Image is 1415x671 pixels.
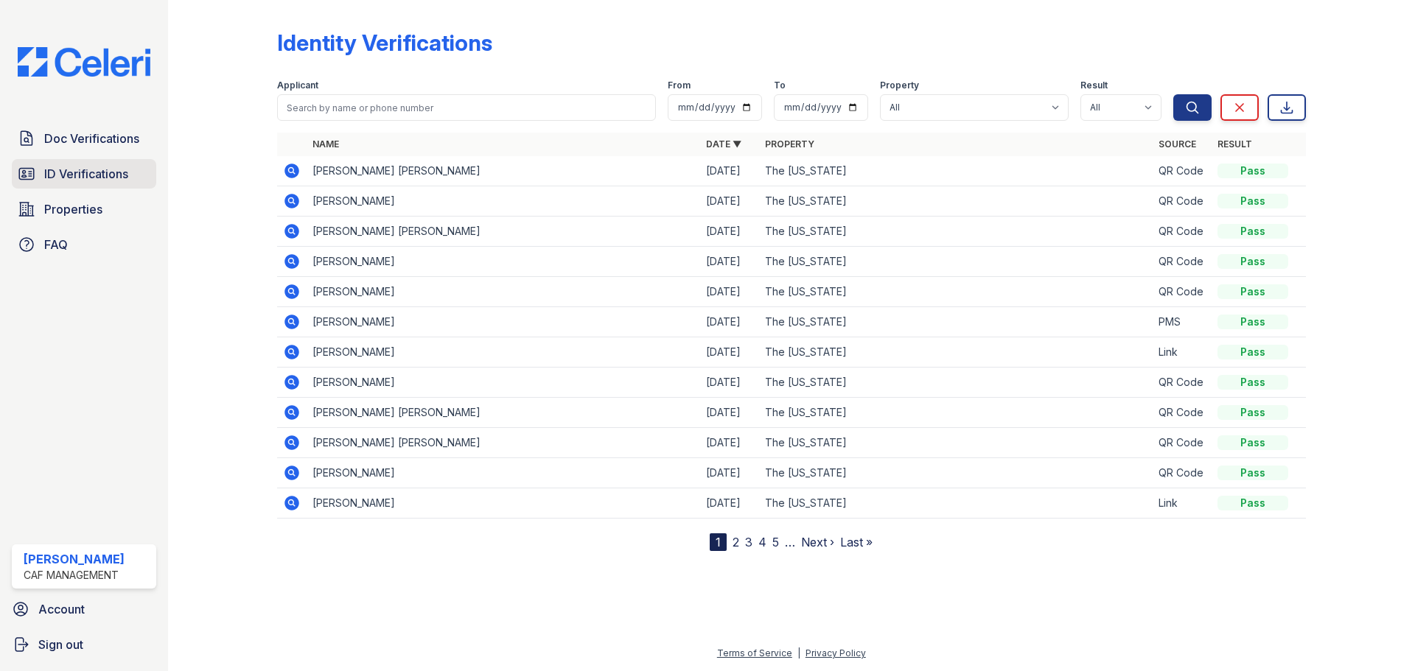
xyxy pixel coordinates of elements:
td: [PERSON_NAME] [PERSON_NAME] [307,428,700,458]
div: Pass [1217,254,1288,269]
td: [DATE] [700,458,759,488]
span: … [785,533,795,551]
label: Property [880,80,919,91]
a: Name [312,138,339,150]
a: Date ▼ [706,138,741,150]
td: Link [1153,337,1212,368]
a: 4 [758,535,766,549]
td: [PERSON_NAME] [PERSON_NAME] [307,398,700,428]
a: FAQ [12,230,156,259]
a: 2 [733,535,739,549]
td: The [US_STATE] [759,277,1153,307]
td: PMS [1153,307,1212,337]
td: [PERSON_NAME] [PERSON_NAME] [307,217,700,247]
div: | [797,647,800,658]
div: Pass [1217,435,1288,450]
span: Properties [44,200,102,218]
td: The [US_STATE] [759,307,1153,337]
div: Pass [1217,405,1288,420]
td: [DATE] [700,307,759,337]
span: Doc Verifications [44,130,139,147]
td: QR Code [1153,186,1212,217]
a: Privacy Policy [806,647,866,658]
a: Account [6,594,162,624]
a: Property [765,138,814,150]
a: Next › [801,535,834,549]
div: [PERSON_NAME] [24,550,125,568]
td: The [US_STATE] [759,488,1153,519]
a: Properties [12,194,156,224]
div: Pass [1217,224,1288,239]
td: The [US_STATE] [759,186,1153,217]
td: QR Code [1153,458,1212,488]
td: [PERSON_NAME] [307,186,700,217]
div: Pass [1217,466,1288,480]
td: QR Code [1153,428,1212,458]
div: 1 [710,533,727,551]
span: Sign out [38,636,83,653]
a: Sign out [6,630,162,659]
label: To [774,80,786,91]
td: The [US_STATE] [759,368,1153,398]
td: [DATE] [700,156,759,186]
a: Source [1159,138,1196,150]
div: Pass [1217,315,1288,329]
div: Pass [1217,496,1288,510]
td: [DATE] [700,398,759,428]
td: The [US_STATE] [759,156,1153,186]
td: QR Code [1153,277,1212,307]
a: 5 [772,535,779,549]
td: [DATE] [700,217,759,247]
span: ID Verifications [44,165,128,183]
a: Terms of Service [717,647,792,658]
td: QR Code [1153,217,1212,247]
label: Applicant [277,80,318,91]
td: [DATE] [700,368,759,398]
a: Doc Verifications [12,124,156,153]
td: [DATE] [700,428,759,458]
div: Pass [1217,284,1288,299]
label: From [668,80,691,91]
td: QR Code [1153,398,1212,428]
td: The [US_STATE] [759,247,1153,277]
td: The [US_STATE] [759,428,1153,458]
label: Result [1080,80,1108,91]
td: Link [1153,488,1212,519]
td: QR Code [1153,247,1212,277]
td: The [US_STATE] [759,398,1153,428]
td: [DATE] [700,247,759,277]
a: 3 [745,535,752,549]
td: [PERSON_NAME] [307,458,700,488]
td: The [US_STATE] [759,458,1153,488]
td: [PERSON_NAME] [307,368,700,398]
td: [PERSON_NAME] [307,247,700,277]
div: Pass [1217,194,1288,208]
td: [PERSON_NAME] [307,277,700,307]
div: Identity Verifications [277,29,492,56]
a: Result [1217,138,1252,150]
span: Account [38,600,85,618]
td: [DATE] [700,488,759,519]
td: [DATE] [700,337,759,368]
td: [PERSON_NAME] [307,488,700,519]
td: QR Code [1153,156,1212,186]
div: Pass [1217,375,1288,390]
img: CE_Logo_Blue-a8612792a0a2168367f1c8372b55b34899dd931a85d93a1a3d3e32e68fde9ad4.png [6,47,162,77]
td: The [US_STATE] [759,217,1153,247]
div: Pass [1217,345,1288,359]
td: QR Code [1153,368,1212,398]
td: [DATE] [700,277,759,307]
td: [PERSON_NAME] [307,307,700,337]
div: CAF Management [24,568,125,583]
td: [PERSON_NAME] [307,337,700,368]
div: Pass [1217,164,1288,178]
td: [DATE] [700,186,759,217]
a: Last » [840,535,873,549]
td: [PERSON_NAME] [PERSON_NAME] [307,156,700,186]
td: The [US_STATE] [759,337,1153,368]
input: Search by name or phone number [277,94,656,121]
span: FAQ [44,236,68,253]
a: ID Verifications [12,159,156,189]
